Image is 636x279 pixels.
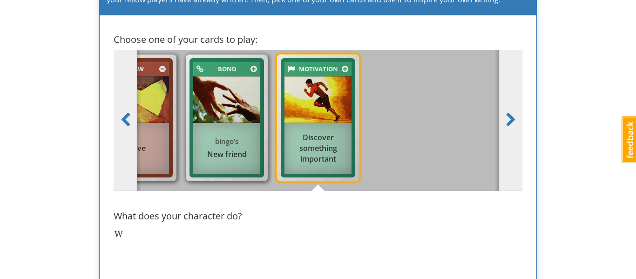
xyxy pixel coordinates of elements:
div: Discover something important [284,128,352,169]
span: bingo ’s [198,137,256,147]
h4: What does your character do? [114,200,522,223]
img: One hand reaches out to help another. [193,76,260,123]
img: A person sprints as fast as they can. [284,76,352,123]
div: Motivation [297,64,340,75]
h4: Choose one of your cards to play: [114,34,522,45]
div: New friend [193,132,260,165]
div: Bond [205,64,249,75]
